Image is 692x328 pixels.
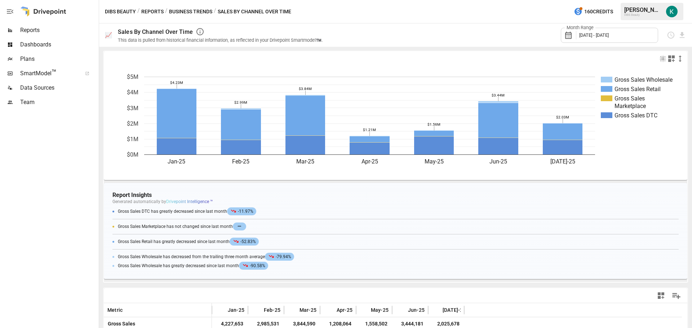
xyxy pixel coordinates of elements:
span: Team [20,98,97,107]
span: Drivepoint Intelligence ™ [166,199,213,204]
span: Metric [107,306,123,314]
svg: A chart. [104,66,682,180]
span: Gross Sales Wholesale has greatly decreased since last month [118,263,270,268]
span: May-25 [371,306,389,314]
span: Gross Sales [105,321,135,327]
span: ™ [52,68,57,77]
button: Sort [360,305,370,315]
text: Mar-25 [296,158,314,165]
button: DIBS Beauty [105,7,136,16]
button: Sort [397,305,407,315]
text: Gross Sales Wholesale [615,76,673,83]
button: Sort [326,305,336,315]
text: Feb-25 [232,158,249,165]
div: DIBS Beauty [624,13,662,17]
button: Sort [432,305,442,315]
text: $3.44M [492,93,505,97]
text: Gross Sales Retail [615,86,661,93]
button: Katherine Rose [662,1,682,22]
span: -90.58% [239,262,268,270]
div: [PERSON_NAME] [624,6,662,13]
img: Katherine Rose [666,6,678,17]
button: Sort [123,305,133,315]
div: / [214,7,216,16]
text: Jan-25 [168,158,185,165]
span: -11.97% [227,207,256,215]
span: [DATE] - [DATE] [579,32,609,38]
text: Gross Sales [615,95,645,102]
span: Data Sources [20,84,97,92]
button: Schedule report [667,31,675,39]
text: $3.84M [299,87,312,91]
span: Apr-25 [337,306,352,314]
span: [DATE]-25 [443,306,466,314]
span: SmartModel [20,69,77,78]
text: $2.03M [556,115,569,119]
span: Gross Sales Retail has greatly decreased since last month [118,239,261,244]
text: $0M [127,151,138,158]
text: $2M [127,120,138,127]
text: Marketplace [615,103,646,109]
text: $1M [127,136,138,143]
p: Generated automatically by [112,199,679,204]
button: Download report [678,31,686,39]
span: 160 Credits [584,7,613,16]
button: Sort [289,305,299,315]
div: / [165,7,168,16]
text: $2.99M [234,100,247,104]
div: / [137,7,140,16]
text: May-25 [425,158,444,165]
span: Mar-25 [300,306,316,314]
h4: Report Insights [112,192,679,198]
text: $3M [127,105,138,112]
div: 📈 [105,32,112,39]
span: Reports [20,26,97,35]
span: Gross Sales Wholesale has decreased from the trailing three month average [118,254,296,259]
div: This data is pulled from historical financial information, as reflected in your Drivepoint Smartm... [118,37,323,43]
button: Sort [217,305,227,315]
button: Manage Columns [668,288,684,304]
span: Dashboards [20,40,97,49]
span: Jun-25 [408,306,425,314]
div: Sales By Channel Over Time [118,28,193,35]
text: $1.56M [427,122,440,126]
span: Plans [20,55,97,63]
text: [DATE]-25 [550,158,575,165]
button: Reports [141,7,164,16]
button: 160Credits [571,5,616,18]
text: $1.21M [363,128,376,132]
text: Gross Sales DTC [615,112,657,119]
button: Sort [253,305,263,315]
button: Business Trends [169,7,212,16]
text: Apr-25 [361,158,378,165]
text: $5M [127,73,138,80]
span: Gross Sales Marketplace has not changed since last month [118,223,248,230]
span: -52.83% [230,238,259,246]
span: Jan-25 [228,306,244,314]
span: Feb-25 [264,306,280,314]
label: Month Range [565,24,595,31]
span: Gross Sales DTC has greatly decreased since last month [118,209,258,214]
span: -79.94% [265,253,294,261]
text: $4M [127,89,138,96]
text: Jun-25 [489,158,507,165]
text: $4.23M [170,81,183,85]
